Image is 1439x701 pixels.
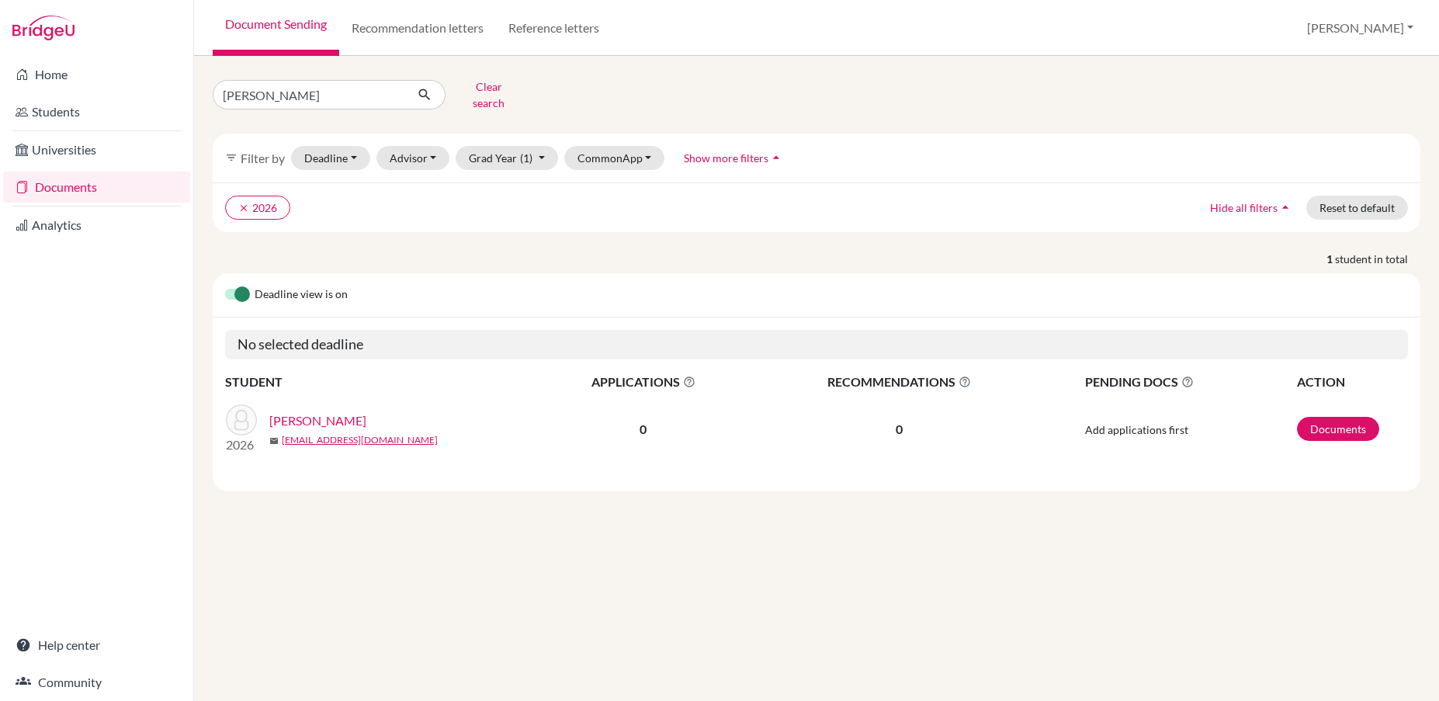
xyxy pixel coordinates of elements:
span: Deadline view is on [255,286,348,304]
button: Show more filtersarrow_drop_up [671,146,797,170]
a: [PERSON_NAME] [269,411,366,430]
button: Hide all filtersarrow_drop_up [1197,196,1306,220]
a: Documents [1297,417,1379,441]
span: Show more filters [684,151,768,165]
p: 2026 [226,436,257,454]
span: mail [269,436,279,446]
i: filter_list [225,151,238,164]
a: Home [3,59,190,90]
a: Help center [3,630,190,661]
input: Find student by name... [213,80,405,109]
button: Advisor [376,146,450,170]
button: Clear search [446,75,532,115]
a: [EMAIL_ADDRESS][DOMAIN_NAME] [282,433,438,447]
span: PENDING DOCS [1085,373,1295,391]
strong: 1 [1326,251,1335,267]
span: student in total [1335,251,1420,267]
button: Deadline [291,146,370,170]
th: STUDENT [225,372,536,392]
span: APPLICATIONS [536,373,751,391]
span: RECOMMENDATIONS [752,373,1047,391]
button: [PERSON_NAME] [1300,13,1420,43]
i: arrow_drop_up [768,150,784,165]
a: Students [3,96,190,127]
span: Hide all filters [1210,201,1278,214]
th: ACTION [1296,372,1408,392]
img: Bridge-U [12,16,75,40]
span: (1) [520,151,532,165]
a: Community [3,667,190,698]
button: CommonApp [564,146,665,170]
span: Add applications first [1085,423,1188,436]
img: Joseph, Zachary [226,404,257,436]
a: Universities [3,134,190,165]
h5: No selected deadline [225,330,1408,359]
a: Documents [3,172,190,203]
p: 0 [752,420,1047,439]
button: Reset to default [1306,196,1408,220]
i: clear [238,203,249,213]
b: 0 [640,422,647,436]
button: Grad Year(1) [456,146,558,170]
span: Filter by [241,151,285,165]
a: Analytics [3,210,190,241]
button: clear2026 [225,196,290,220]
i: arrow_drop_up [1278,200,1293,215]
